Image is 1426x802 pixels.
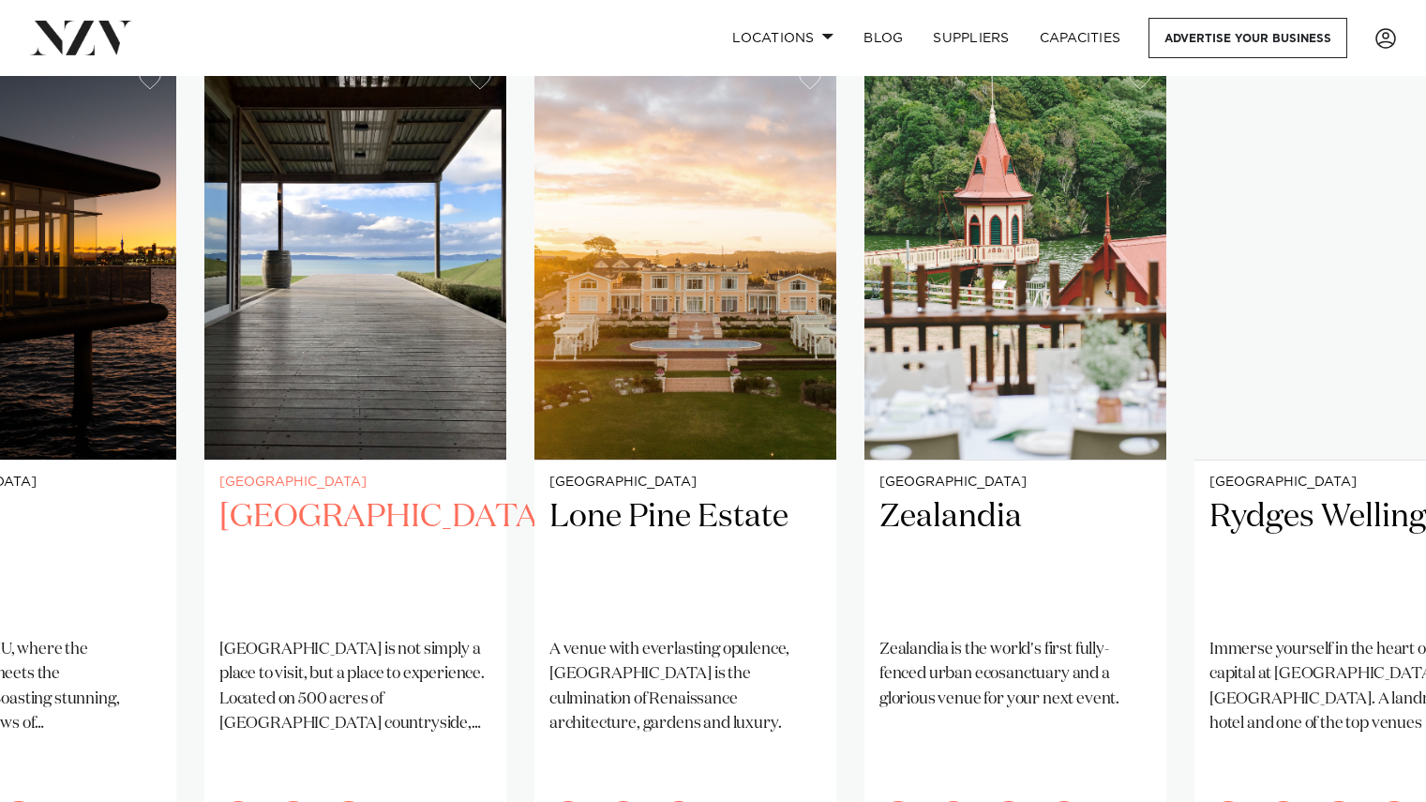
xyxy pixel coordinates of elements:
h2: Lone Pine Estate [549,496,821,623]
a: Capacities [1025,18,1136,58]
img: Rātā Cafe at Zealandia [864,54,1166,460]
a: BLOG [848,18,918,58]
a: Advertise your business [1148,18,1347,58]
h2: Zealandia [879,496,1151,623]
p: A venue with everlasting opulence, [GEOGRAPHIC_DATA] is the culmination of Renaissance architectu... [549,638,821,736]
small: [GEOGRAPHIC_DATA] [549,476,821,490]
p: [GEOGRAPHIC_DATA] is not simply a place to visit, but a place to experience. Located on 500 acres... [219,638,491,736]
a: SUPPLIERS [918,18,1024,58]
small: [GEOGRAPHIC_DATA] [219,476,491,490]
img: nzv-logo.png [30,21,132,54]
small: [GEOGRAPHIC_DATA] [879,476,1151,490]
a: Locations [717,18,848,58]
p: Zealandia is the world's first fully-fenced urban ecosanctuary and a glorious venue for your next... [879,638,1151,712]
h2: [GEOGRAPHIC_DATA] [219,496,491,623]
